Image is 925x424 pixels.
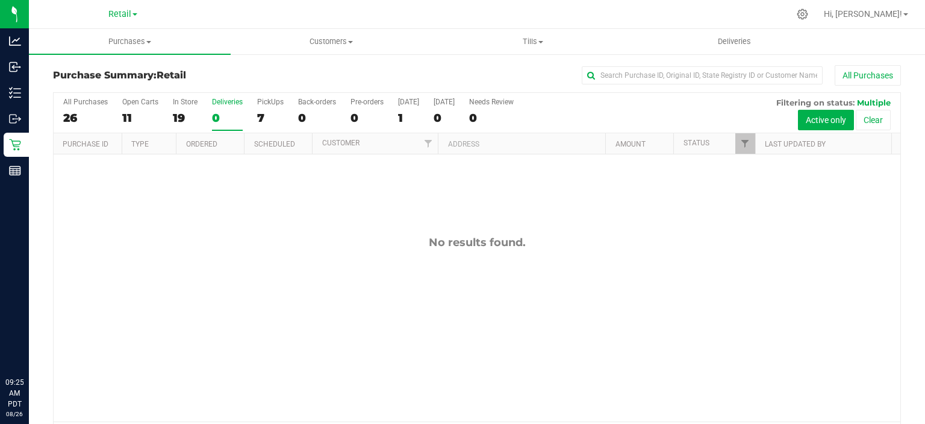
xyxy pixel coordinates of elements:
[434,111,455,125] div: 0
[231,29,432,54] a: Customers
[469,98,514,106] div: Needs Review
[615,140,646,148] a: Amount
[108,9,131,19] span: Retail
[434,98,455,106] div: [DATE]
[795,8,810,20] div: Manage settings
[12,327,48,364] iframe: Resource center
[173,98,198,106] div: In Store
[231,36,432,47] span: Customers
[350,111,384,125] div: 0
[9,87,21,99] inline-svg: Inventory
[63,111,108,125] div: 26
[824,9,902,19] span: Hi, [PERSON_NAME]!
[857,98,891,107] span: Multiple
[257,111,284,125] div: 7
[418,133,438,154] a: Filter
[63,140,108,148] a: Purchase ID
[53,70,335,81] h3: Purchase Summary:
[131,140,149,148] a: Type
[298,111,336,125] div: 0
[634,29,835,54] a: Deliveries
[322,139,360,147] a: Customer
[398,98,419,106] div: [DATE]
[257,98,284,106] div: PickUps
[582,66,823,84] input: Search Purchase ID, Original ID, State Registry ID or Customer Name...
[432,29,634,54] a: Tills
[5,377,23,410] p: 09:25 AM PDT
[122,98,158,106] div: Open Carts
[765,140,826,148] a: Last Updated By
[186,140,217,148] a: Ordered
[63,98,108,106] div: All Purchases
[9,139,21,151] inline-svg: Retail
[157,69,186,81] span: Retail
[798,110,854,130] button: Active only
[36,326,50,340] iframe: Resource center unread badge
[9,113,21,125] inline-svg: Outbound
[433,36,634,47] span: Tills
[254,140,295,148] a: Scheduled
[735,133,755,154] a: Filter
[212,98,243,106] div: Deliveries
[776,98,855,107] span: Filtering on status:
[438,133,605,154] th: Address
[298,98,336,106] div: Back-orders
[9,61,21,73] inline-svg: Inbound
[54,236,900,249] div: No results found.
[122,111,158,125] div: 11
[5,410,23,419] p: 08/26
[398,111,419,125] div: 1
[9,165,21,177] inline-svg: Reports
[835,65,901,86] button: All Purchases
[684,139,709,147] a: Status
[29,29,231,54] a: Purchases
[9,35,21,47] inline-svg: Analytics
[702,36,767,47] span: Deliveries
[856,110,891,130] button: Clear
[212,111,243,125] div: 0
[350,98,384,106] div: Pre-orders
[173,111,198,125] div: 19
[469,111,514,125] div: 0
[29,36,231,47] span: Purchases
